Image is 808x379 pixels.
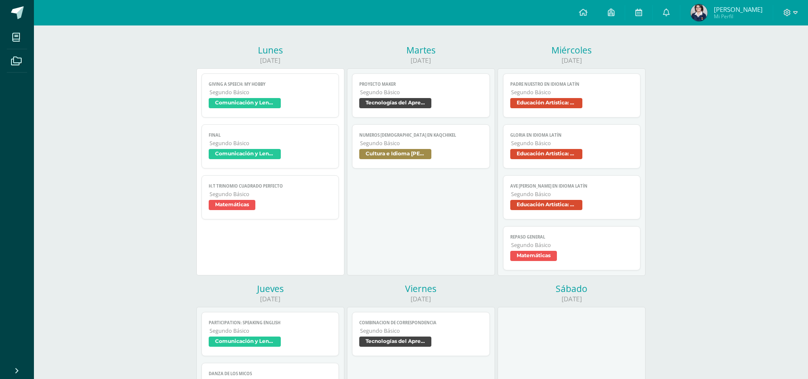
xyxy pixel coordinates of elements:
[196,56,344,65] div: [DATE]
[503,226,641,270] a: Repaso GeneralSegundo BásicoMatemáticas
[209,200,255,210] span: Matemáticas
[510,234,634,240] span: Repaso General
[196,44,344,56] div: Lunes
[498,295,646,303] div: [DATE]
[511,191,634,198] span: Segundo Básico
[196,283,344,295] div: Jueves
[498,283,646,295] div: Sábado
[503,175,641,219] a: Ave [PERSON_NAME] en idioma latínSegundo BásicoEducación Artística: Teatro
[352,124,490,168] a: Numeros [DEMOGRAPHIC_DATA] en KaqchikelSegundo BásicoCultura e Idioma [PERSON_NAME] o Xinca
[209,371,332,376] span: Danza de los micos
[359,337,431,347] span: Tecnologías del Aprendizaje y la Comunicación
[359,81,483,87] span: Proyecto Maker
[210,327,332,334] span: Segundo Básico
[714,5,763,14] span: [PERSON_NAME]
[510,200,582,210] span: Educación Artística: Teatro
[714,13,763,20] span: Mi Perfil
[360,327,483,334] span: Segundo Básico
[210,140,332,147] span: Segundo Básico
[201,175,339,219] a: H.T Trinomio Cuadrado PerfectoSegundo BásicoMatemáticas
[347,283,495,295] div: Viernes
[347,56,495,65] div: [DATE]
[503,124,641,168] a: Gloria en idioma latínSegundo BásicoEducación Artística: Teatro
[352,73,490,118] a: Proyecto MakerSegundo BásicoTecnologías del Aprendizaje y la Comunicación
[210,89,332,96] span: Segundo Básico
[201,73,339,118] a: Giving a speech: My hobbySegundo BásicoComunicación y Lenguaje Idioma Extranjero Inglés
[347,44,495,56] div: Martes
[511,241,634,249] span: Segundo Básico
[498,56,646,65] div: [DATE]
[510,132,634,138] span: Gloria en idioma latín
[352,312,490,356] a: Combinacion de correspondenciaSegundo BásicoTecnologías del Aprendizaje y la Comunicación
[691,4,707,21] img: cf3007ae653add197d8eb2901e7c9666.png
[498,44,646,56] div: Miércoles
[209,149,281,159] span: Comunicación y Lenguaje Idioma Extranjero Inglés
[209,337,281,347] span: Comunicación y Lenguaje Idioma Extranjero Inglés
[209,132,332,138] span: Final
[201,124,339,168] a: FinalSegundo BásicoComunicación y Lenguaje Idioma Extranjero Inglés
[209,183,332,189] span: H.T Trinomio Cuadrado Perfecto
[359,132,483,138] span: Numeros [DEMOGRAPHIC_DATA] en Kaqchikel
[209,98,281,108] span: Comunicación y Lenguaje Idioma Extranjero Inglés
[510,98,582,108] span: Educación Artística: Teatro
[510,81,634,87] span: Padre Nuestro en idioma latín
[359,320,483,326] span: Combinacion de correspondencia
[511,140,634,147] span: Segundo Básico
[503,73,641,118] a: Padre Nuestro en idioma latínSegundo BásicoEducación Artística: Teatro
[510,149,582,159] span: Educación Artística: Teatro
[210,191,332,198] span: Segundo Básico
[359,149,431,159] span: Cultura e Idioma [PERSON_NAME] o Xinca
[359,98,431,108] span: Tecnologías del Aprendizaje y la Comunicación
[201,312,339,356] a: Participation: Speaking EnglishSegundo BásicoComunicación y Lenguaje Idioma Extranjero Inglés
[209,81,332,87] span: Giving a speech: My hobby
[511,89,634,96] span: Segundo Básico
[360,140,483,147] span: Segundo Básico
[196,295,344,303] div: [DATE]
[347,295,495,303] div: [DATE]
[360,89,483,96] span: Segundo Básico
[510,183,634,189] span: Ave [PERSON_NAME] en idioma latín
[209,320,332,326] span: Participation: Speaking English
[510,251,557,261] span: Matemáticas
